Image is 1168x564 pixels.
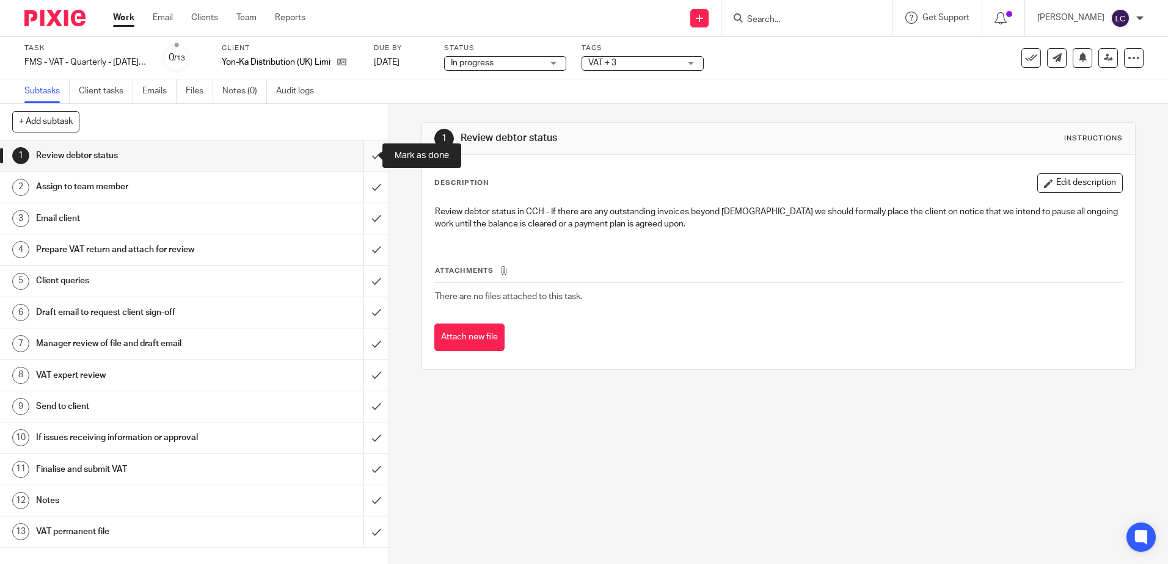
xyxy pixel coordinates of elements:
h1: Review debtor status [461,132,805,145]
span: [DATE] [374,58,400,67]
label: Task [24,43,147,53]
label: Status [444,43,566,53]
h1: Send to client [36,397,246,416]
h1: Finalise and submit VAT [36,460,246,479]
a: Notes (0) [222,79,267,103]
a: Clients [191,12,218,24]
span: There are no files attached to this task. [435,292,582,301]
h1: Assign to team member [36,178,246,196]
p: Description [434,178,489,188]
a: Reports [275,12,305,24]
span: In progress [451,59,494,67]
div: 6 [12,304,29,321]
span: Get Support [922,13,969,22]
h1: Notes [36,491,246,510]
div: 13 [12,523,29,540]
input: Search [746,15,856,26]
p: Review debtor status in CCH - If there are any outstanding invoices beyond [DEMOGRAPHIC_DATA] we ... [435,206,1122,231]
a: Emails [142,79,177,103]
div: FMS - VAT - Quarterly - [DATE] - [DATE] [24,56,147,68]
div: 10 [12,429,29,446]
a: Work [113,12,134,24]
img: Pixie [24,10,86,26]
h1: Manager review of file and draft email [36,334,246,353]
label: Tags [582,43,704,53]
h1: If issues receiving information or approval [36,428,246,447]
a: Client tasks [79,79,133,103]
div: 9 [12,398,29,415]
a: Subtasks [24,79,70,103]
h1: Review debtor status [36,146,246,165]
a: Audit logs [276,79,323,103]
a: Team [236,12,257,24]
a: Email [153,12,173,24]
p: Yon-Ka Distribution (UK) Limited [222,56,331,68]
h1: Client queries [36,272,246,290]
button: + Add subtask [12,111,79,132]
div: 2 [12,179,29,196]
button: Attach new file [434,324,505,351]
div: 3 [12,210,29,227]
div: Instructions [1064,134,1123,143]
div: FMS - VAT - Quarterly - June - August, 2025 [24,56,147,68]
h1: Email client [36,209,246,228]
h1: VAT expert review [36,366,246,385]
span: Attachments [435,267,494,274]
h1: VAT permanent file [36,522,246,541]
a: Files [186,79,213,103]
div: 7 [12,335,29,352]
div: 1 [434,129,454,148]
label: Client [222,43,359,53]
div: 4 [12,241,29,258]
div: 11 [12,461,29,478]
h1: Prepare VAT return and attach for review [36,240,246,259]
span: VAT + 3 [588,59,616,67]
small: /13 [174,55,185,62]
div: 0 [169,51,185,65]
div: 8 [12,367,29,384]
div: 5 [12,273,29,290]
div: 12 [12,492,29,509]
label: Due by [374,43,429,53]
button: Edit description [1037,173,1123,193]
p: [PERSON_NAME] [1037,12,1104,24]
h1: Draft email to request client sign-off [36,303,246,322]
img: svg%3E [1111,9,1130,28]
div: 1 [12,147,29,164]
